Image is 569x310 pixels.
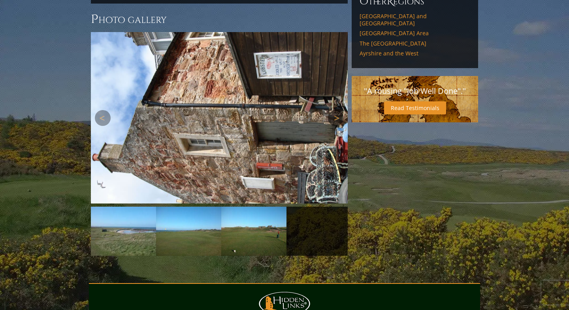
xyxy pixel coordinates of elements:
a: Read Testimonials [384,101,446,114]
a: Previous [95,110,111,126]
a: Ayrshire and the West [360,50,470,57]
a: Next [328,110,344,126]
p: "A rousing "Job Well Done"." [360,84,470,98]
a: [GEOGRAPHIC_DATA] and [GEOGRAPHIC_DATA] [360,13,470,27]
h3: Photo Gallery [91,11,348,27]
a: The [GEOGRAPHIC_DATA] [360,40,470,47]
a: [GEOGRAPHIC_DATA] Area [360,30,470,37]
